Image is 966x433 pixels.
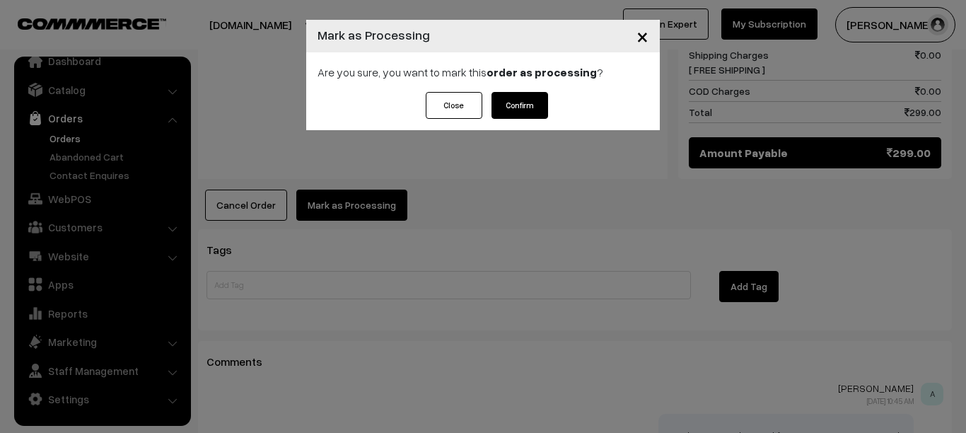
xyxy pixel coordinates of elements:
[318,25,430,45] h4: Mark as Processing
[487,65,597,79] strong: order as processing
[625,14,660,58] button: Close
[491,92,548,119] button: Confirm
[636,23,648,49] span: ×
[306,52,660,92] div: Are you sure, you want to mark this ?
[426,92,482,119] button: Close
